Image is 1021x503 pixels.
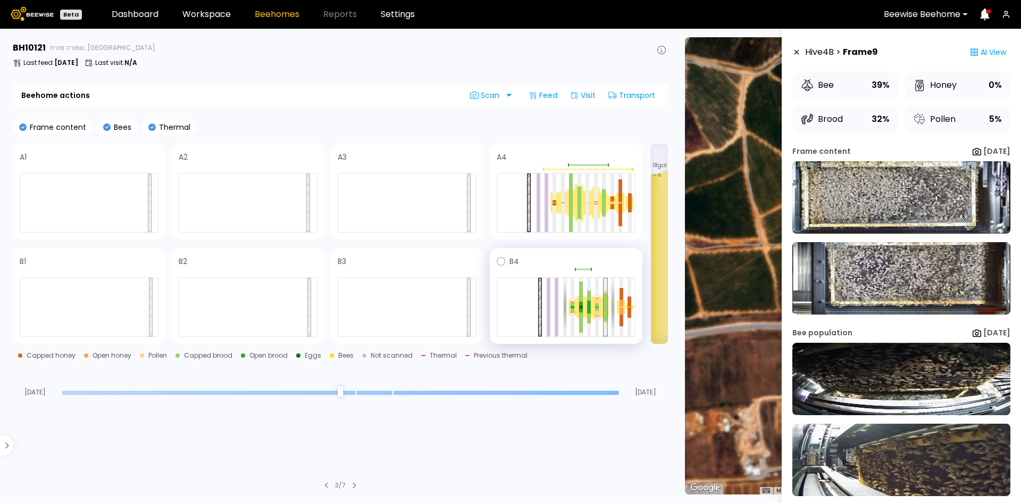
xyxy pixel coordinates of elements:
div: Visit [566,87,600,104]
div: Bee population [792,327,852,339]
h4: B2 [179,258,187,265]
div: Eggs [305,352,321,359]
div: Hive 4 B > [805,42,878,63]
b: Beehome actions [21,92,90,99]
div: 5% [989,112,1002,127]
span: Scan [470,91,503,100]
span: [DATE] [13,389,57,395]
strong: Frame 9 [843,46,878,59]
b: [DATE] [983,327,1010,338]
img: 20250901_154632_0300-b-2587-back-10121-AHCCXHHX.jpg [792,424,1010,496]
a: Open this area in Google Maps (opens a new window) [688,481,723,494]
div: Bee [801,79,834,92]
p: Last visit : [95,60,137,66]
div: Open honey [93,352,131,359]
b: [DATE] [983,146,1010,156]
div: Pollen [913,113,956,126]
div: 39% [872,78,890,93]
h4: A3 [338,153,347,161]
img: Beewise logo [11,7,54,21]
span: Map data ©2025 Mapa GISrael Imagery ©2025 Airbus, CNES / Airbus, Maxar Technologies [776,488,988,493]
h4: A1 [20,153,27,161]
p: Bees [111,123,131,131]
div: AI View [966,42,1010,63]
div: Honey [913,79,957,92]
a: Dashboard [112,10,158,19]
span: 18 gal [652,163,667,168]
img: Google [688,481,723,494]
div: 32% [872,112,890,127]
div: 0% [989,78,1002,93]
span: [DATE] [623,389,668,395]
div: Beta [60,10,82,20]
p: Last feed : [23,60,78,66]
h4: A4 [497,153,507,161]
span: Reports [323,10,357,19]
div: Frame content [792,146,851,157]
div: Bees [338,352,354,359]
b: N/A [124,58,137,67]
img: 20250901_111320-a-2478.14-front-10121-AAXAAAHH.jpg [792,161,1010,234]
h4: B3 [338,258,346,265]
h3: BH 10121 [13,44,46,52]
h4: B4 [509,258,519,265]
h4: B1 [20,258,26,265]
h4: A2 [179,153,188,161]
div: Not scanned [371,352,413,359]
div: Transport [604,87,659,104]
img: 20250901_154632_0300-b-2587-front-10121-AHCCXHHX.jpg [792,343,1010,415]
div: 3 / 7 [335,481,346,490]
div: Thermal [430,352,457,359]
p: Thermal [156,123,190,131]
b: [DATE] [54,58,78,67]
div: Feed [524,87,562,104]
a: Workspace [182,10,231,19]
div: Pollen [148,352,167,359]
div: Capped brood [184,352,232,359]
a: Beehomes [255,10,299,19]
button: Keyboard shortcuts [763,487,770,494]
div: Capped honey [27,352,76,359]
span: שמורה מזרח, [GEOGRAPHIC_DATA] [50,45,155,51]
div: Previous thermal [474,352,528,359]
div: Brood [801,113,843,126]
p: Frame content [27,123,86,131]
a: Settings [381,10,415,19]
div: Open brood [249,352,288,359]
img: 20250901_111321-a-2478.14-back-10121-AAXAAAHH.jpg [792,242,1010,315]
